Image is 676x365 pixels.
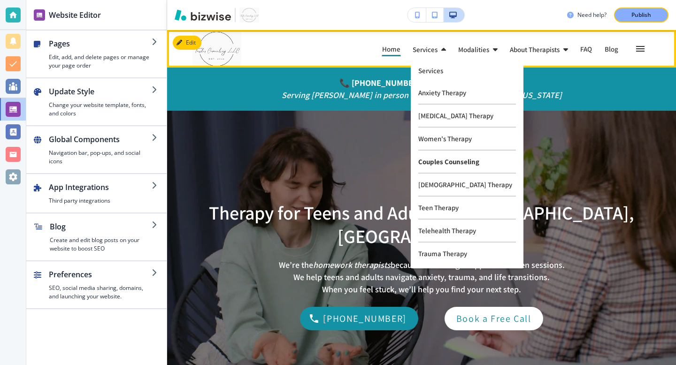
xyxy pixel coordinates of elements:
[418,67,516,74] p: Services
[279,259,565,271] p: We’re the because real change happens between sessions.
[413,46,438,53] p: Services
[418,197,516,220] p: Teen Therapy
[382,46,400,53] p: Home
[26,261,167,308] button: PreferencesSEO, social media sharing, domains, and launching your website.
[418,82,516,105] p: Anxiety Therapy
[49,9,101,21] h2: Website Editor
[456,311,531,326] p: Book a Free Call
[418,151,516,174] p: Couples Counseling
[50,236,152,253] h4: Create and edit blog posts on your website to boost SEO
[614,8,668,23] button: Publish
[509,41,580,56] div: About Therapists
[418,243,516,265] p: Trauma Therapy
[175,9,231,21] img: Bizwise Logo
[49,269,152,280] h2: Preferences
[26,126,167,173] button: Global ComponentsNavigation bar, pop-ups, and social icons
[49,53,152,70] h4: Edit, add, and delete pages or manage your page order
[49,38,152,49] h2: Pages
[282,90,562,100] em: Serving [PERSON_NAME] in person & virtual sessions throughout [US_STATE]
[577,11,607,19] h3: Need help?
[173,36,201,50] button: Edit
[631,11,651,19] p: Publish
[192,30,333,68] img: Towler Counseling LLC
[279,283,565,296] p: When you feel stuck, we’ll help you find your next step.
[26,174,167,213] button: App IntegrationsThird party integrations
[313,259,391,270] em: homework therapists
[323,311,406,326] p: [PHONE_NUMBER]
[352,77,421,88] a: [PHONE_NUMBER]
[418,105,516,128] p: [MEDICAL_DATA] Therapy
[630,38,651,59] button: Toggle hamburger navigation menu
[49,284,152,301] h4: SEO, social media sharing, domains, and launching your website.
[49,149,152,166] h4: Navigation bar, pop-ups, and social icons
[49,182,152,193] h2: App Integrations
[49,86,152,97] h2: Update Style
[50,221,152,232] h2: Blog
[49,197,152,205] h4: Third party integrations
[282,77,562,89] p: 📞 📍
[418,220,516,243] p: Telehealth Therapy
[239,8,259,23] img: Your Logo
[510,46,560,53] p: About Therapists
[34,9,45,21] img: editor icon
[279,271,565,283] p: We help teens and adults navigate anxiety, trauma, and life transitions.
[418,174,516,197] p: [DEMOGRAPHIC_DATA] Therapy
[605,46,618,53] p: Blog
[300,307,418,330] div: (770) 800-7362
[49,101,152,118] h4: Change your website template, fonts, and colors
[26,78,167,125] button: Update StyleChange your website template, fonts, and colors
[49,134,152,145] h2: Global Components
[580,46,592,53] p: FAQ
[418,128,516,151] p: Women's Therapy
[458,46,489,53] p: Modalities
[445,307,543,330] a: Book a Free Call
[26,30,167,77] button: PagesEdit, add, and delete pages or manage your page order
[26,213,167,260] button: BlogCreate and edit blog posts on your website to boost SEO
[300,307,418,330] a: [PHONE_NUMBER]
[185,201,658,248] p: Therapy for Teens and Adults in [GEOGRAPHIC_DATA], [GEOGRAPHIC_DATA]
[458,41,509,56] div: Modalities
[412,41,458,56] div: Services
